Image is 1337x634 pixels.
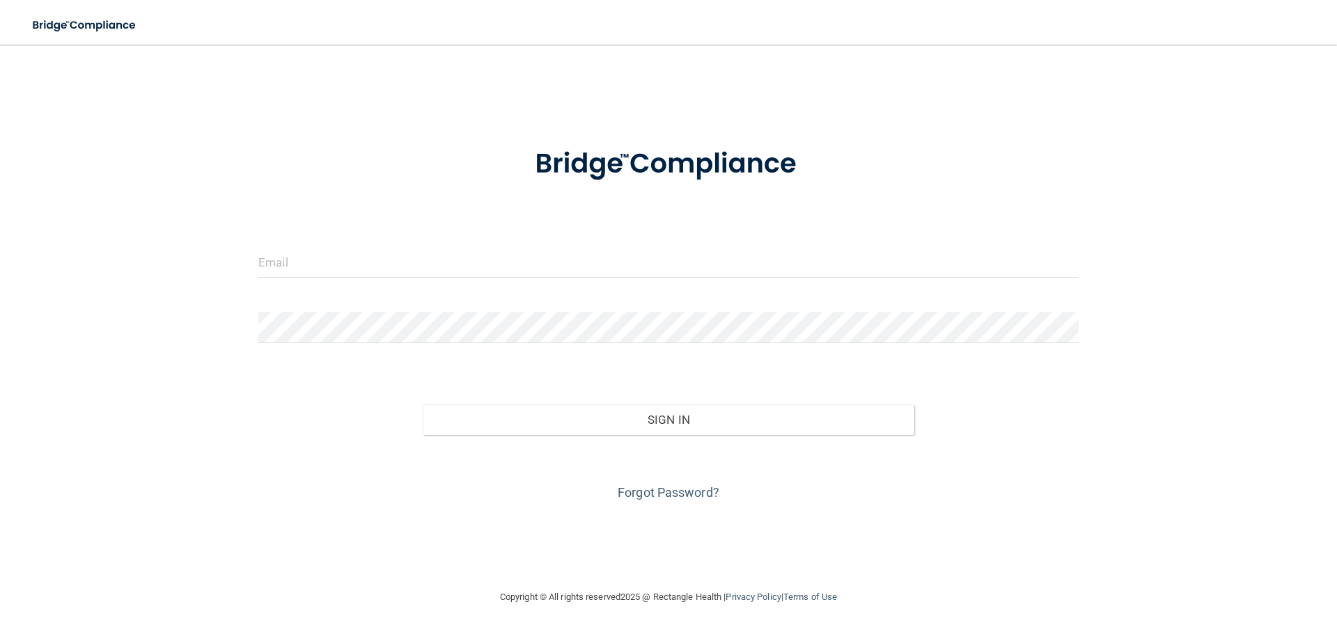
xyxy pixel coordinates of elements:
[783,592,837,602] a: Terms of Use
[423,404,915,435] button: Sign In
[726,592,781,602] a: Privacy Policy
[506,128,831,200] img: bridge_compliance_login_screen.278c3ca4.svg
[414,575,923,619] div: Copyright © All rights reserved 2025 @ Rectangle Health | |
[618,485,719,500] a: Forgot Password?
[21,11,149,40] img: bridge_compliance_login_screen.278c3ca4.svg
[258,246,1079,278] input: Email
